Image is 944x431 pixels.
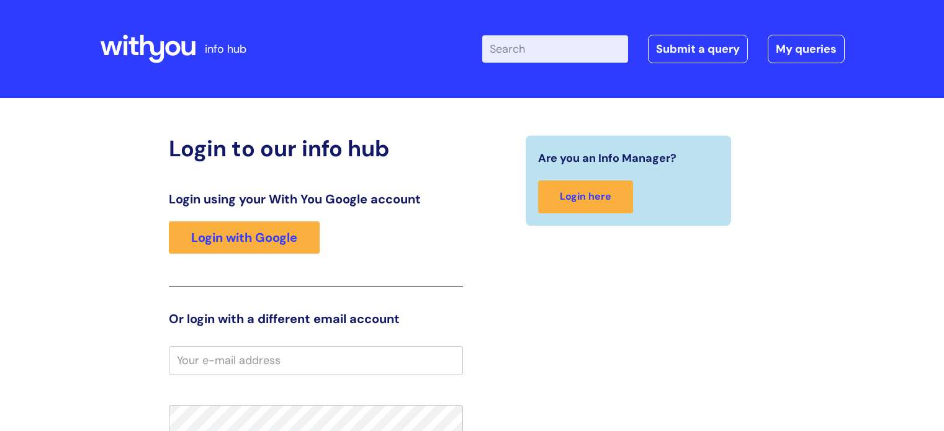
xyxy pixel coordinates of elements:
[169,311,463,326] h3: Or login with a different email account
[768,35,845,63] a: My queries
[169,135,463,162] h2: Login to our info hub
[648,35,748,63] a: Submit a query
[538,180,633,213] a: Login here
[205,39,246,59] p: info hub
[538,148,677,168] span: Are you an Info Manager?
[169,346,463,375] input: Your e-mail address
[169,221,320,254] a: Login with Google
[482,35,628,63] input: Search
[169,192,463,207] h3: Login using your With You Google account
